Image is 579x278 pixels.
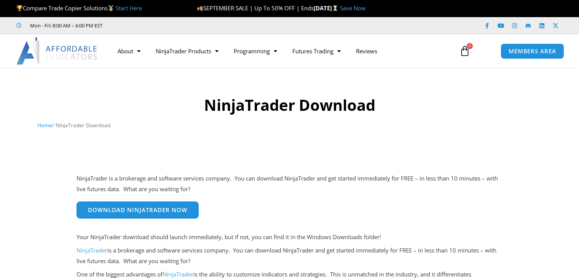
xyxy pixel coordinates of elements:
a: Futures Trading [285,42,348,60]
iframe: Customer reviews powered by Trustpilot [113,22,227,29]
img: LogoAI | Affordable Indicators – NinjaTrader [16,37,98,65]
a: Save Now [340,4,366,12]
img: 🍂 [197,5,203,11]
a: Home [37,121,52,129]
img: 🏆 [17,5,22,11]
span: 0 [467,43,473,49]
img: 🥇 [108,5,114,11]
a: Reviews [348,42,385,60]
a: About [110,42,148,60]
span: Download NinjaTrader Now [88,207,187,213]
a: 0 [448,40,482,62]
a: NinjaTrader Products [148,42,226,60]
nav: Breadcrumb [37,120,542,130]
span: Mon - Fri: 8:00 AM – 6:00 PM EST [28,21,102,30]
strong: [DATE] [314,4,340,12]
h1: NinjaTrader Download [37,94,542,116]
a: NinjaTrader [163,270,193,278]
nav: Menu [110,42,452,60]
a: MEMBERS AREA [501,43,564,59]
a: Download NinjaTrader Now [77,201,199,219]
a: Programming [226,42,285,60]
p: Your NinjaTrader download should launch immediately, but if not, you can find it in the Windows D... [77,232,503,243]
span: MEMBERS AREA [509,48,556,54]
p: is a brokerage and software services company. You can download NinjaTrader and get started immedi... [77,245,503,267]
img: ⌛ [332,5,338,11]
span: Compare Trade Copier Solutions [16,4,142,12]
a: Start Here [116,4,142,12]
a: NinjaTrader [77,246,107,254]
span: SEPTEMBER SALE | Up To 50% OFF | Ends [197,4,314,12]
p: NinjaTrader is a brokerage and software services company. You can download NinjaTrader and get st... [77,173,503,195]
